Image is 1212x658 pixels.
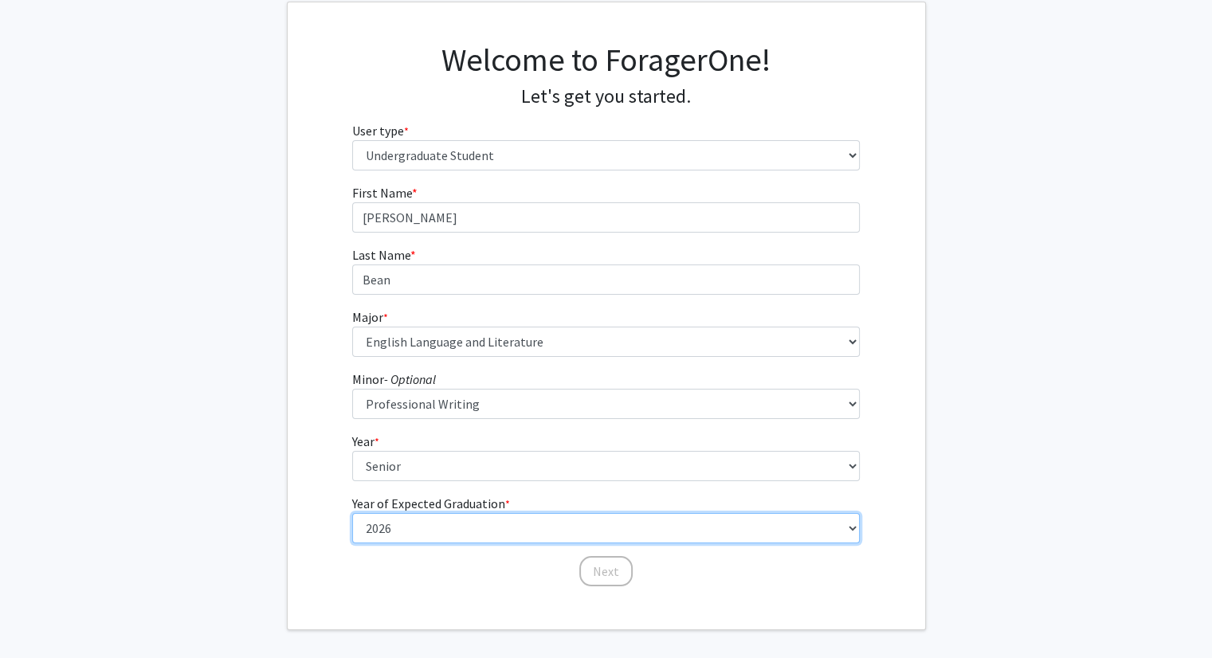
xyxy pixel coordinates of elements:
[352,247,410,263] span: Last Name
[12,586,68,646] iframe: Chat
[352,185,412,201] span: First Name
[352,121,409,140] label: User type
[352,494,510,513] label: Year of Expected Graduation
[352,85,860,108] h4: Let's get you started.
[352,370,436,389] label: Minor
[352,41,860,79] h1: Welcome to ForagerOne!
[352,432,379,451] label: Year
[579,556,633,586] button: Next
[384,371,436,387] i: - Optional
[352,307,388,327] label: Major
